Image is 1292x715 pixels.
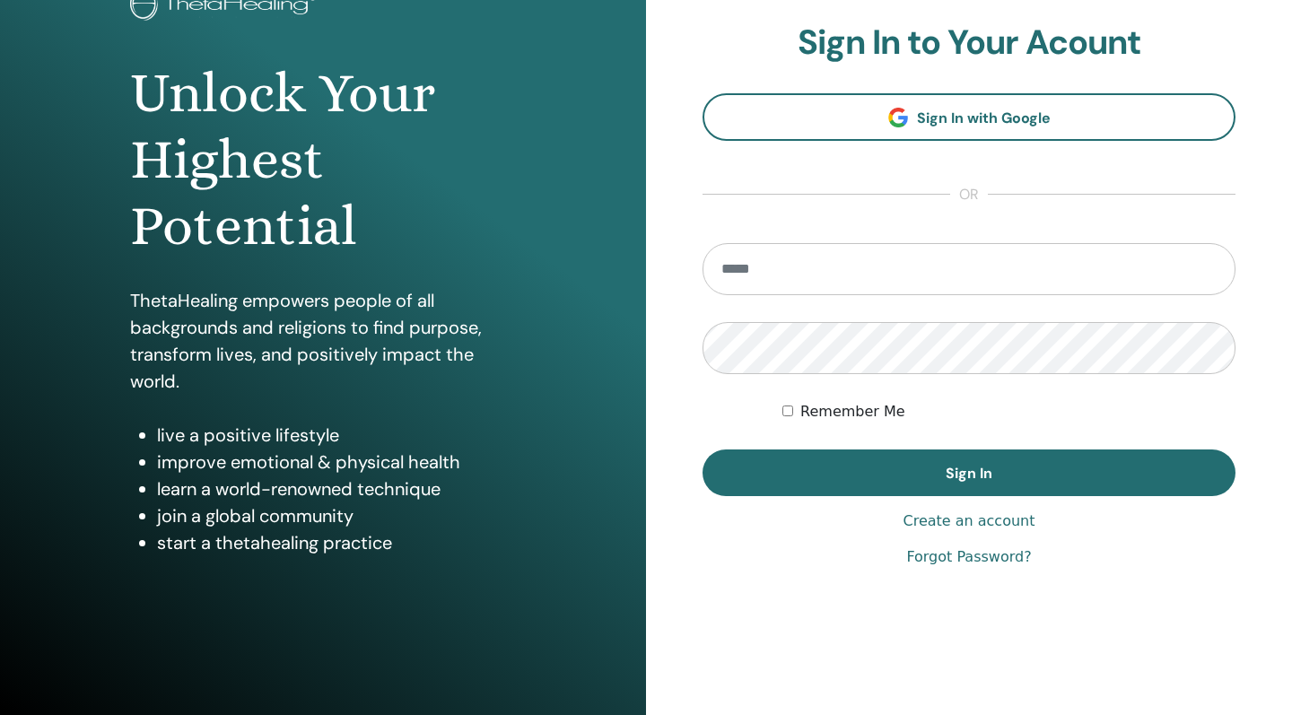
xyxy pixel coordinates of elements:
[946,464,992,483] span: Sign In
[950,184,988,205] span: or
[130,60,516,260] h1: Unlock Your Highest Potential
[157,449,516,475] li: improve emotional & physical health
[703,449,1235,496] button: Sign In
[906,546,1031,568] a: Forgot Password?
[157,475,516,502] li: learn a world-renowned technique
[157,502,516,529] li: join a global community
[130,287,516,395] p: ThetaHealing empowers people of all backgrounds and religions to find purpose, transform lives, a...
[157,529,516,556] li: start a thetahealing practice
[703,22,1235,64] h2: Sign In to Your Acount
[157,422,516,449] li: live a positive lifestyle
[917,109,1051,127] span: Sign In with Google
[782,401,1235,423] div: Keep me authenticated indefinitely or until I manually logout
[800,401,905,423] label: Remember Me
[703,93,1235,141] a: Sign In with Google
[903,510,1034,532] a: Create an account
